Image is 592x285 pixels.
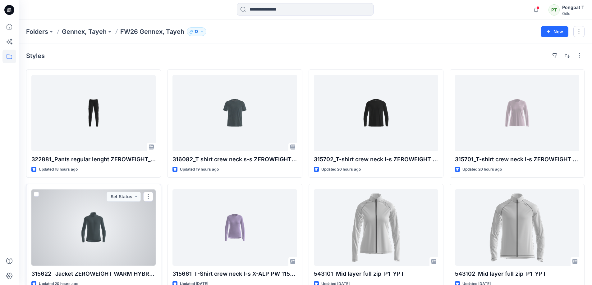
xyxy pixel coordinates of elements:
[120,27,184,36] p: FW26 Gennex, Tayeh
[195,28,199,35] p: 13
[548,4,560,16] div: PT
[321,166,361,173] p: Updated 20 hours ago
[172,75,297,151] a: 316082_T shirt crew neck s-s ZEROWEIGHT ENGINEERED CHILL-TEC_SMS_3D
[462,166,502,173] p: Updated 20 hours ago
[455,269,579,278] p: 543102_Mid layer full zip_P1_YPT
[314,189,438,266] a: 543101_Mid layer full zip_P1_YPT
[562,11,584,16] div: Odlo
[314,269,438,278] p: 543101_Mid layer full zip_P1_YPT
[314,75,438,151] a: 315702_T-shirt crew neck l-s ZEROWEIGHT CHILL-TEC_SMS_3D
[172,155,297,164] p: 316082_T shirt crew neck s-s ZEROWEIGHT ENGINEERED CHILL-TEC_SMS_3D
[39,166,78,173] p: Updated 18 hours ago
[455,155,579,164] p: 315701_T-shirt crew neck l-s ZEROWEIGHT CHILL-TEC_SMS_3D
[31,269,156,278] p: 315622_ Jacket ZEROWEIGHT WARM HYBRID_SMS_3D
[26,52,45,60] h4: Styles
[26,27,48,36] a: Folders
[31,155,156,164] p: 322881_Pants regular lenght ZEROWEIGHT_SMS_3D
[541,26,568,37] button: New
[562,4,584,11] div: Pongpat T
[172,269,297,278] p: 315661_T-Shirt crew neck l-s X-ALP PW 115_SMS_3D
[455,189,579,266] a: 543102_Mid layer full zip_P1_YPT
[187,27,206,36] button: 13
[180,166,219,173] p: Updated 19 hours ago
[314,155,438,164] p: 315702_T-shirt crew neck l-s ZEROWEIGHT CHILL-TEC_SMS_3D
[455,75,579,151] a: 315701_T-shirt crew neck l-s ZEROWEIGHT CHILL-TEC_SMS_3D
[31,75,156,151] a: 322881_Pants regular lenght ZEROWEIGHT_SMS_3D
[62,27,107,36] a: Gennex, Tayeh
[172,189,297,266] a: 315661_T-Shirt crew neck l-s X-ALP PW 115_SMS_3D
[31,189,156,266] a: 315622_ Jacket ZEROWEIGHT WARM HYBRID_SMS_3D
